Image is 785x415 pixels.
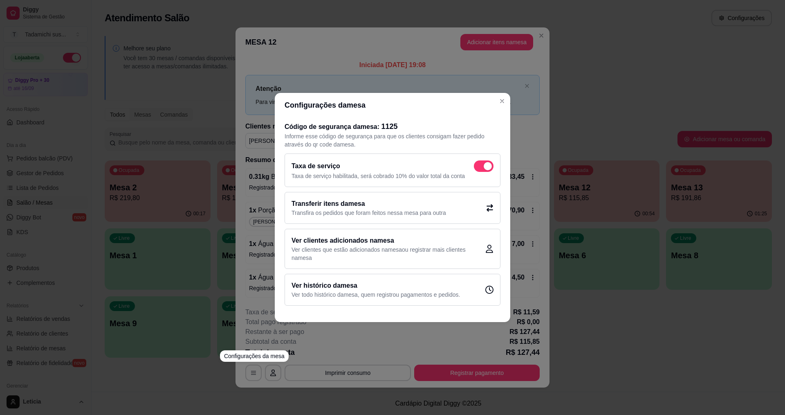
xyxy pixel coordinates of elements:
[285,132,500,149] p: Informe esse código de segurança para que os clientes consigam fazer pedido através do qr code da...
[292,281,460,291] h2: Ver histórico da mesa
[292,291,460,299] p: Ver todo histórico da mesa , quem registrou pagamentos e pedidos.
[292,161,340,171] h2: Taxa de serviço
[292,199,446,209] h2: Transferir itens da mesa
[285,121,500,132] h2: Código de segurança da mesa :
[292,246,485,262] p: Ver clientes que estão adicionados na mesa ou registrar mais clientes na mesa
[220,350,289,362] div: Configurações da mesa
[275,93,510,117] header: Configurações da mesa
[381,122,398,131] span: 1125
[292,172,493,180] p: Taxa de serviço habilitada, será cobrado 10% do valor total da conta
[292,236,485,246] h2: Ver clientes adicionados na mesa
[292,209,446,217] p: Transfira os pedidos que foram feitos nessa mesa para outra
[496,95,509,108] button: Close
